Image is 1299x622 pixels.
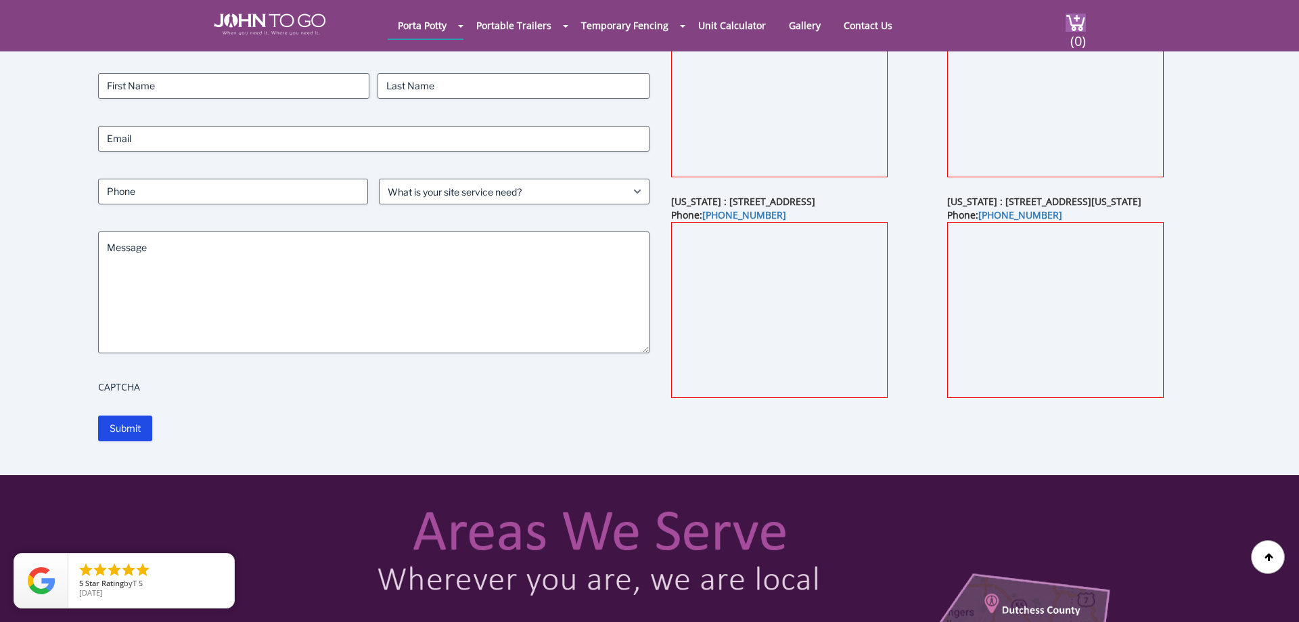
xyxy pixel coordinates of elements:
b: Phone: [671,208,786,221]
li:  [106,562,122,578]
li:  [135,562,151,578]
span: Star Rating [85,578,124,588]
img: JOHN to go [214,14,325,35]
div: Hi, thank you for visiting [PERSON_NAME]. How can I help you? [55,52,228,106]
input: Last Name [378,73,649,99]
span: by [79,579,223,589]
span: 5 [79,578,83,588]
li:  [92,562,108,578]
input: Email [98,126,649,152]
a: [PHONE_NUMBER] [702,208,786,221]
div: Send Message [233,235,249,251]
li:  [78,562,94,578]
a: [PHONE_NUMBER] [978,208,1062,221]
div: minimize [223,17,237,30]
img: Review Rating [28,567,55,594]
span: (0) [1070,21,1086,50]
a: Porta Potty [388,12,457,39]
a: Contact Us [834,12,903,39]
a: Gallery [779,12,831,39]
input: Phone [98,179,369,204]
span: T S [133,578,143,588]
img: cart a [1066,14,1086,32]
img: Anne avatar image. [22,79,49,106]
label: CAPTCHA [98,380,649,394]
div: [PERSON_NAME] [22,108,252,116]
a: Temporary Fencing [571,12,679,39]
b: Phone: [947,208,1062,221]
a: Portable Trailers [466,12,562,39]
input: Submit [98,416,152,441]
b: [US_STATE] : [STREET_ADDRESS][US_STATE] [947,195,1141,208]
li:  [120,562,137,578]
b: [US_STATE] : [STREET_ADDRESS] [671,195,815,208]
textarea: type your message [22,229,252,301]
input: First Name [98,73,370,99]
div: Chat [55,8,218,39]
img: logo [22,320,69,330]
a: Unit Calculator [688,12,776,39]
div: close [245,17,258,30]
span: [DATE] [79,587,103,598]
